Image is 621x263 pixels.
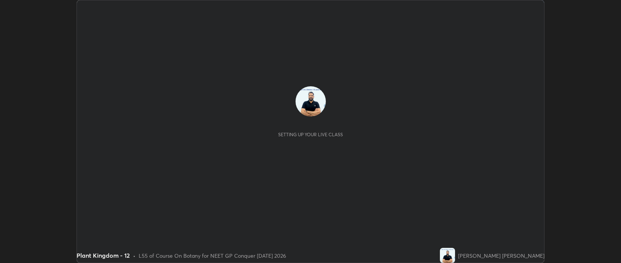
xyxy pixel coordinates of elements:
[458,252,544,260] div: [PERSON_NAME] [PERSON_NAME]
[133,252,136,260] div: •
[139,252,286,260] div: L55 of Course On Botany for NEET GP Conquer [DATE] 2026
[440,248,455,263] img: 11c413ee5bf54932a542f26ff398001b.jpg
[278,132,343,137] div: Setting up your live class
[296,86,326,117] img: 11c413ee5bf54932a542f26ff398001b.jpg
[77,251,130,260] div: Plant Kingdom - 12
